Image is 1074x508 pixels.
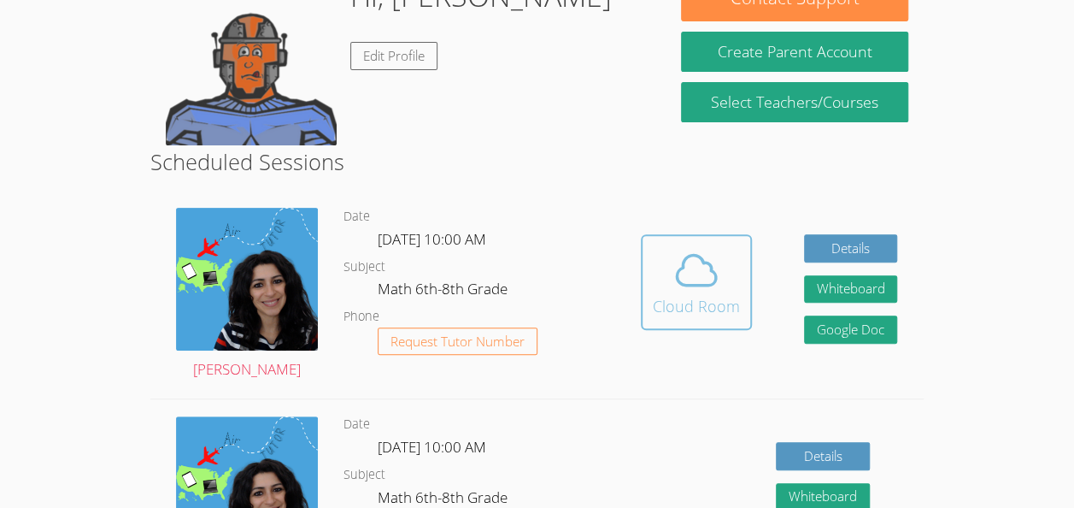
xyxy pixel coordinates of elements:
[378,328,537,356] button: Request Tutor Number
[343,414,370,435] dt: Date
[176,208,318,350] img: air%20tutor%20avatar.png
[350,42,437,70] a: Edit Profile
[343,306,379,328] dt: Phone
[343,464,385,486] dt: Subject
[343,206,370,227] dt: Date
[804,275,898,304] button: Whiteboard
[390,335,525,348] span: Request Tutor Number
[804,316,898,344] a: Google Doc
[681,32,907,72] button: Create Parent Account
[641,234,752,330] button: Cloud Room
[776,442,870,470] a: Details
[378,229,486,249] span: [DATE] 10:00 AM
[681,82,907,122] a: Select Teachers/Courses
[804,234,898,263] a: Details
[176,208,318,382] a: [PERSON_NAME]
[343,257,385,278] dt: Subject
[378,277,511,306] dd: Math 6th-8th Grade
[378,437,486,457] span: [DATE] 10:00 AM
[653,294,740,318] div: Cloud Room
[150,145,924,178] h2: Scheduled Sessions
